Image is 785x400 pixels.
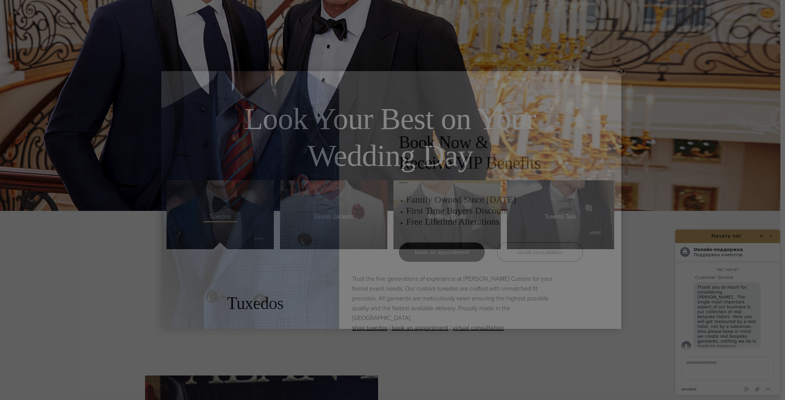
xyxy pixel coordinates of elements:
h2: Онлайн-поддержка [23,22,105,27]
h3: First Time Buyers Discount [406,205,583,216]
button: Свернуть виджет [96,7,105,16]
button: Popout [86,7,96,16]
h2: Book Now & Receive VIP Benefits [399,132,583,173]
button: Close [617,67,625,75]
h1: Начать чат [26,8,86,15]
button: Menu [93,161,103,168]
button: Завершить чат [71,161,81,168]
h3: Free Lifetime Alterations [406,216,583,227]
span: Чат [14,4,24,10]
button: Прикрепить файл [82,161,92,169]
span: Thank you so much for considering [PERSON_NAME] . The single most important aspect of our busines... [27,60,87,124]
a: visual consultation [497,242,583,262]
h3: Family Owned Since [DATE] [406,194,583,205]
div: Чат начат [11,42,104,47]
div: Поддержка клиентов [23,28,105,32]
div: Customer Service [25,50,104,55]
a: book an appointment [399,242,485,262]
